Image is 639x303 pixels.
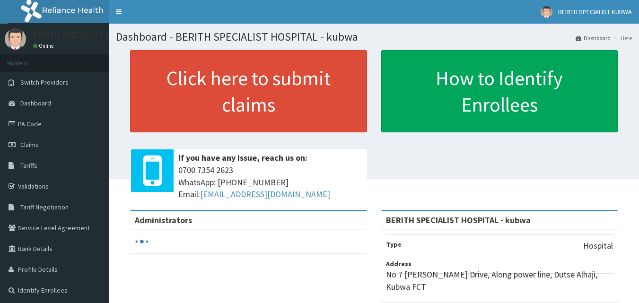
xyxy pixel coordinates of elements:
[386,215,531,225] strong: BERITH SPECIALIST HOSPITAL - kubwa
[135,215,192,225] b: Administrators
[541,6,552,18] img: User Image
[20,99,51,107] span: Dashboard
[386,240,402,249] b: Type
[386,268,613,293] p: No 7 [PERSON_NAME] Drive, Along power line, Dutse Alhaji, Kubwa FCT
[33,43,56,49] a: Online
[33,31,133,39] p: BERITH SPECIALIST KUBWA
[576,34,611,42] a: Dashboard
[130,50,367,132] a: Click here to submit claims
[386,260,411,268] b: Address
[5,28,26,50] img: User Image
[20,203,69,211] span: Tariff Negotiation
[558,8,632,16] span: BERITH SPECIALIST KUBWA
[612,34,632,42] li: Here
[178,152,307,163] b: If you have any issue, reach us on:
[20,161,37,170] span: Tariffs
[116,31,632,43] h1: Dashboard - BERITH SPECIALIST HOSPITAL - kubwa
[381,50,618,132] a: How to Identify Enrollees
[20,140,39,149] span: Claims
[200,189,330,199] a: [EMAIL_ADDRESS][DOMAIN_NAME]
[178,164,362,200] span: 0700 7354 2623 WhatsApp: [PHONE_NUMBER] Email:
[20,78,69,87] span: Switch Providers
[583,240,613,252] p: Hospital
[135,234,149,249] svg: audio-loading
